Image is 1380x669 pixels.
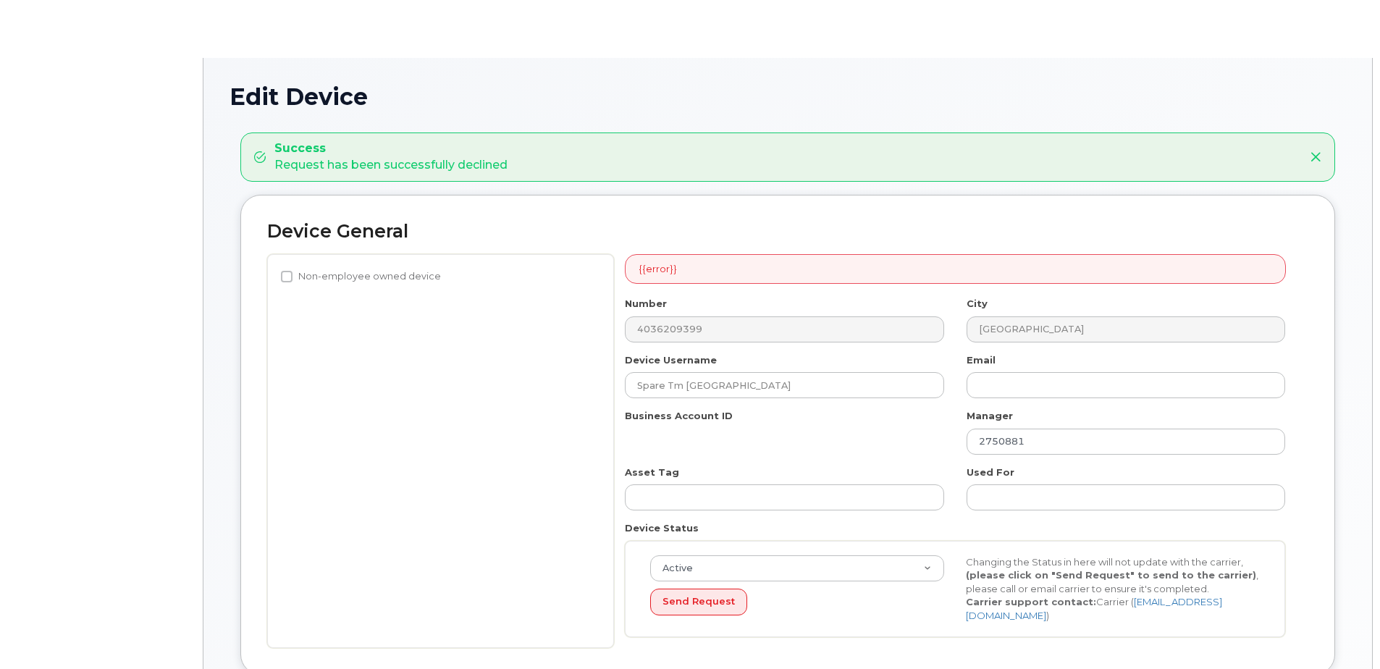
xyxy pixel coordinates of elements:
[230,84,1346,109] h1: Edit Device
[966,569,1256,581] strong: (please click on "Send Request" to send to the carrier)
[966,596,1096,607] strong: Carrier support contact:
[625,254,1286,284] div: {{error}}
[650,589,747,615] button: Send Request
[274,140,508,174] div: Request has been successfully declined
[625,521,699,535] label: Device Status
[955,555,1271,623] div: Changing the Status in here will not update with the carrier, , please call or email carrier to e...
[281,271,293,282] input: Non-employee owned device
[967,297,988,311] label: City
[967,429,1285,455] input: Select manager
[625,353,717,367] label: Device Username
[625,409,733,423] label: Business Account ID
[625,466,679,479] label: Asset Tag
[967,353,996,367] label: Email
[274,140,508,157] strong: Success
[281,268,441,285] label: Non-employee owned device
[267,222,1308,242] h2: Device General
[967,409,1013,423] label: Manager
[967,466,1014,479] label: Used For
[625,297,667,311] label: Number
